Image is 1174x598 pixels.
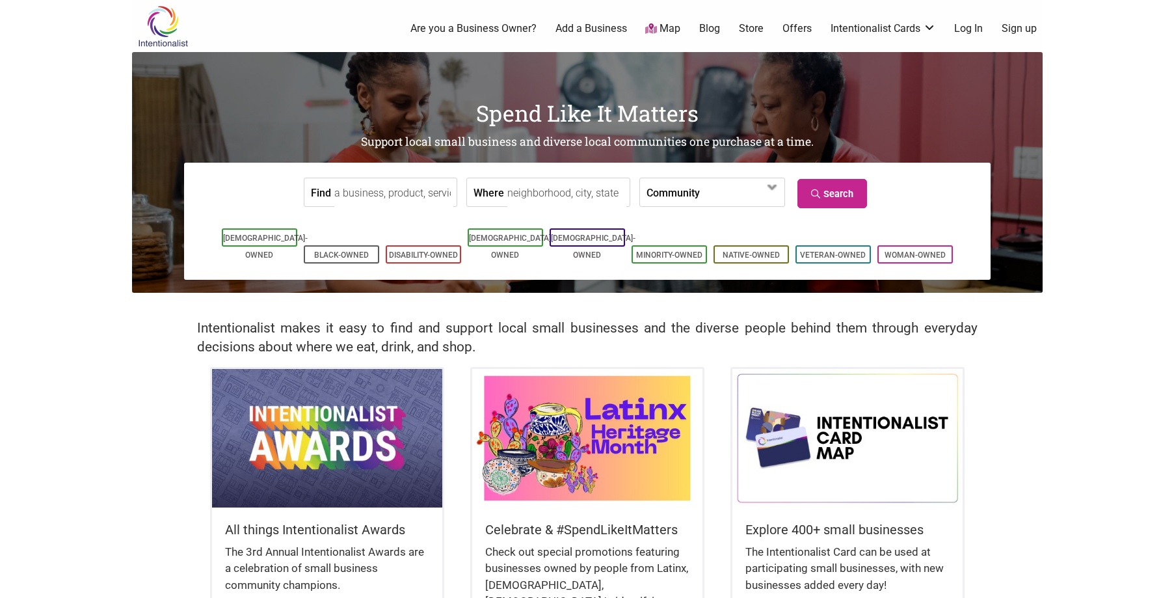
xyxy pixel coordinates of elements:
img: Intentionalist Awards [212,369,442,507]
a: Minority-Owned [636,251,702,260]
a: Intentionalist Cards [831,21,936,36]
h5: Celebrate & #SpendLikeItMatters [485,521,689,539]
a: Sign up [1002,21,1037,36]
a: Native-Owned [723,251,780,260]
a: Blog [699,21,720,36]
a: [DEMOGRAPHIC_DATA]-Owned [223,234,308,260]
a: Log In [954,21,983,36]
a: Offers [782,21,812,36]
img: Intentionalist Card Map [732,369,963,507]
label: Where [474,178,504,206]
a: Woman-Owned [885,251,946,260]
a: Store [739,21,764,36]
input: neighborhood, city, state [507,178,626,208]
input: a business, product, service [334,178,453,208]
a: [DEMOGRAPHIC_DATA]-Owned [551,234,635,260]
img: Intentionalist [132,5,194,48]
a: Black-Owned [314,251,369,260]
a: Search [797,179,867,208]
label: Find [311,178,331,206]
h2: Intentionalist makes it easy to find and support local small businesses and the diverse people be... [197,319,978,357]
h2: Support local small business and diverse local communities one purchase at a time. [132,134,1043,150]
a: Disability-Owned [389,251,458,260]
h5: All things Intentionalist Awards [225,521,429,539]
a: Map [645,21,680,36]
a: [DEMOGRAPHIC_DATA]-Owned [469,234,554,260]
a: Are you a Business Owner? [410,21,537,36]
label: Community [647,178,700,206]
a: Add a Business [555,21,627,36]
a: Veteran-Owned [800,251,866,260]
h1: Spend Like It Matters [132,98,1043,129]
h5: Explore 400+ small businesses [745,521,950,539]
img: Latinx / Hispanic Heritage Month [472,369,702,507]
